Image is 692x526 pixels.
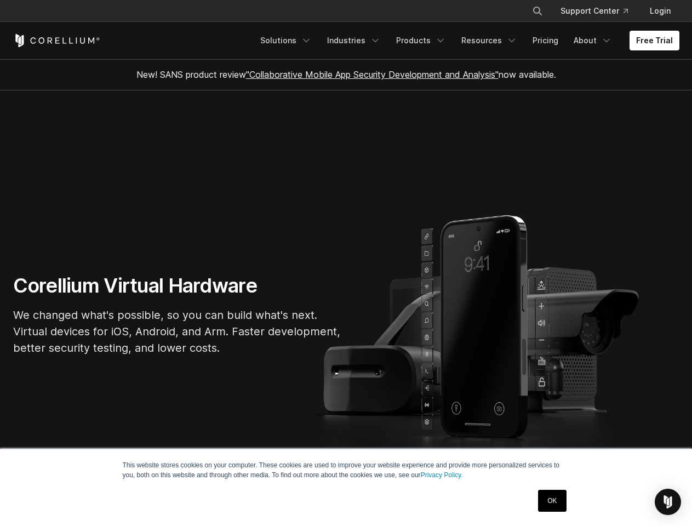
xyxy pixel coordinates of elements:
a: Free Trial [630,31,679,50]
a: Login [641,1,679,21]
span: New! SANS product review now available. [136,69,556,80]
a: Support Center [552,1,637,21]
a: Pricing [526,31,565,50]
a: Corellium Home [13,34,100,47]
a: OK [538,490,566,512]
a: Industries [321,31,387,50]
a: Privacy Policy. [421,471,463,479]
p: We changed what's possible, so you can build what's next. Virtual devices for iOS, Android, and A... [13,307,342,356]
a: About [567,31,619,50]
a: Products [390,31,453,50]
a: Resources [455,31,524,50]
p: This website stores cookies on your computer. These cookies are used to improve your website expe... [123,460,570,480]
a: Solutions [254,31,318,50]
div: Open Intercom Messenger [655,489,681,515]
div: Navigation Menu [254,31,679,50]
div: Navigation Menu [519,1,679,21]
button: Search [528,1,547,21]
a: "Collaborative Mobile App Security Development and Analysis" [246,69,499,80]
h1: Corellium Virtual Hardware [13,273,342,298]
